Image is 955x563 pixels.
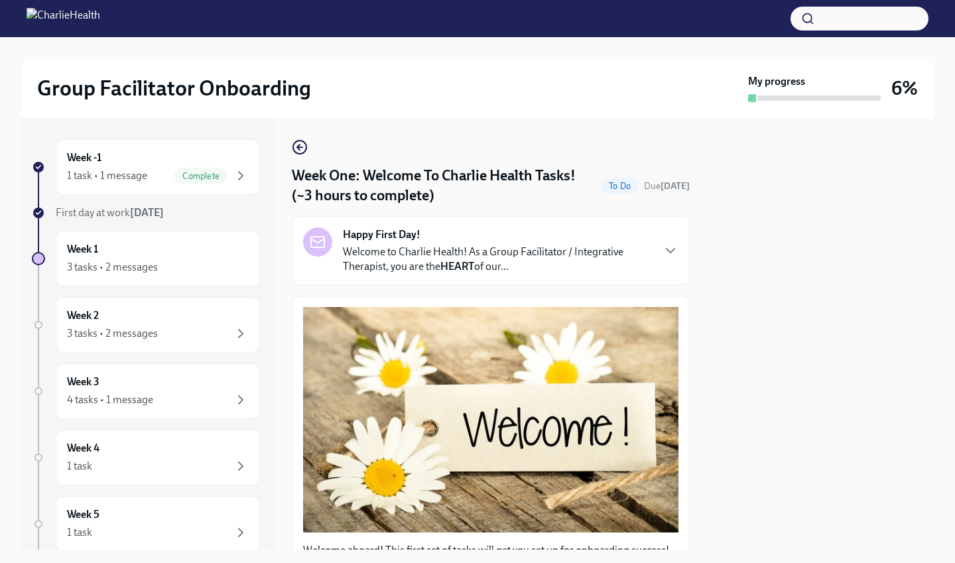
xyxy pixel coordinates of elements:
span: September 1st, 2025 09:00 [644,180,690,192]
div: 3 tasks • 2 messages [67,260,158,275]
a: Week 41 task [32,430,260,485]
h4: Week One: Welcome To Charlie Health Tasks! (~3 hours to complete) [292,166,596,206]
a: Week 13 tasks • 2 messages [32,231,260,286]
a: Week -11 task • 1 messageComplete [32,139,260,195]
h6: Week 4 [67,441,99,456]
h6: Week 3 [67,375,99,389]
p: Welcome to Charlie Health! As a Group Facilitator / Integrative Therapist, you are the of our... [343,245,652,274]
div: 3 tasks • 2 messages [67,326,158,341]
span: First day at work [56,206,164,219]
strong: [DATE] [130,206,164,219]
img: CharlieHealth [27,8,100,29]
h6: Week -1 [67,151,101,165]
h6: Week 1 [67,242,98,257]
strong: [DATE] [661,180,690,192]
button: Zoom image [303,307,678,532]
div: 1 task [67,459,92,473]
div: 1 task [67,525,92,540]
span: Due [644,180,690,192]
p: Welcome aboard! This first set of tasks will get you set up for onboarding success! [303,543,678,558]
a: Week 23 tasks • 2 messages [32,297,260,353]
span: Complete [174,171,227,181]
a: Week 34 tasks • 1 message [32,363,260,419]
strong: My progress [748,74,805,89]
h6: Week 2 [67,308,99,323]
div: 4 tasks • 1 message [67,393,153,407]
h3: 6% [891,76,918,100]
a: Week 51 task [32,496,260,552]
h2: Group Facilitator Onboarding [37,75,311,101]
a: First day at work[DATE] [32,206,260,220]
strong: Happy First Day! [343,227,420,242]
h6: Week 5 [67,507,99,522]
div: 1 task • 1 message [67,168,147,183]
span: To Do [601,181,639,191]
strong: HEART [440,260,474,273]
